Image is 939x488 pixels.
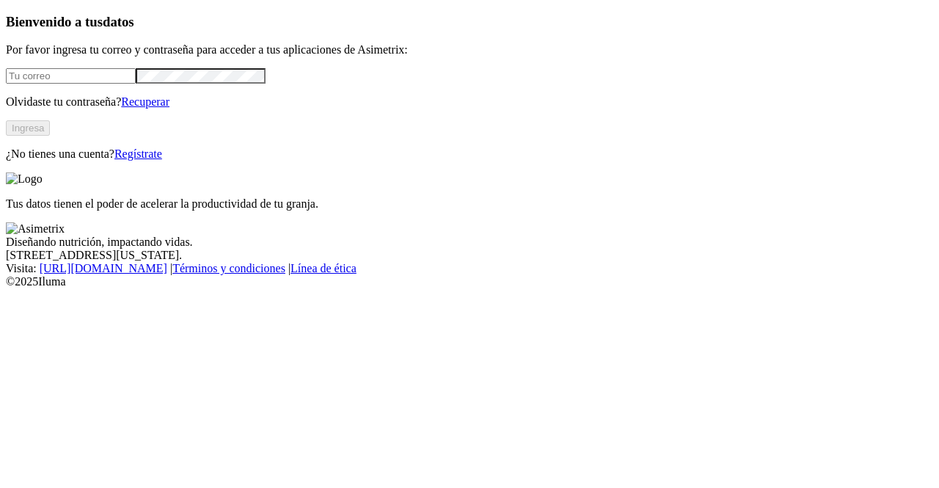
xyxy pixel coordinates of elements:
[6,120,50,136] button: Ingresa
[6,249,933,262] div: [STREET_ADDRESS][US_STATE].
[40,262,167,274] a: [URL][DOMAIN_NAME]
[6,68,136,84] input: Tu correo
[291,262,357,274] a: Línea de ética
[6,262,933,275] div: Visita : | |
[6,14,933,30] h3: Bienvenido a tus
[6,95,933,109] p: Olvidaste tu contraseña?
[6,236,933,249] div: Diseñando nutrición, impactando vidas.
[114,148,162,160] a: Regístrate
[103,14,134,29] span: datos
[121,95,169,108] a: Recuperar
[172,262,285,274] a: Términos y condiciones
[6,148,933,161] p: ¿No tienes una cuenta?
[6,172,43,186] img: Logo
[6,197,933,211] p: Tus datos tienen el poder de acelerar la productividad de tu granja.
[6,275,933,288] div: © 2025 Iluma
[6,43,933,57] p: Por favor ingresa tu correo y contraseña para acceder a tus aplicaciones de Asimetrix:
[6,222,65,236] img: Asimetrix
